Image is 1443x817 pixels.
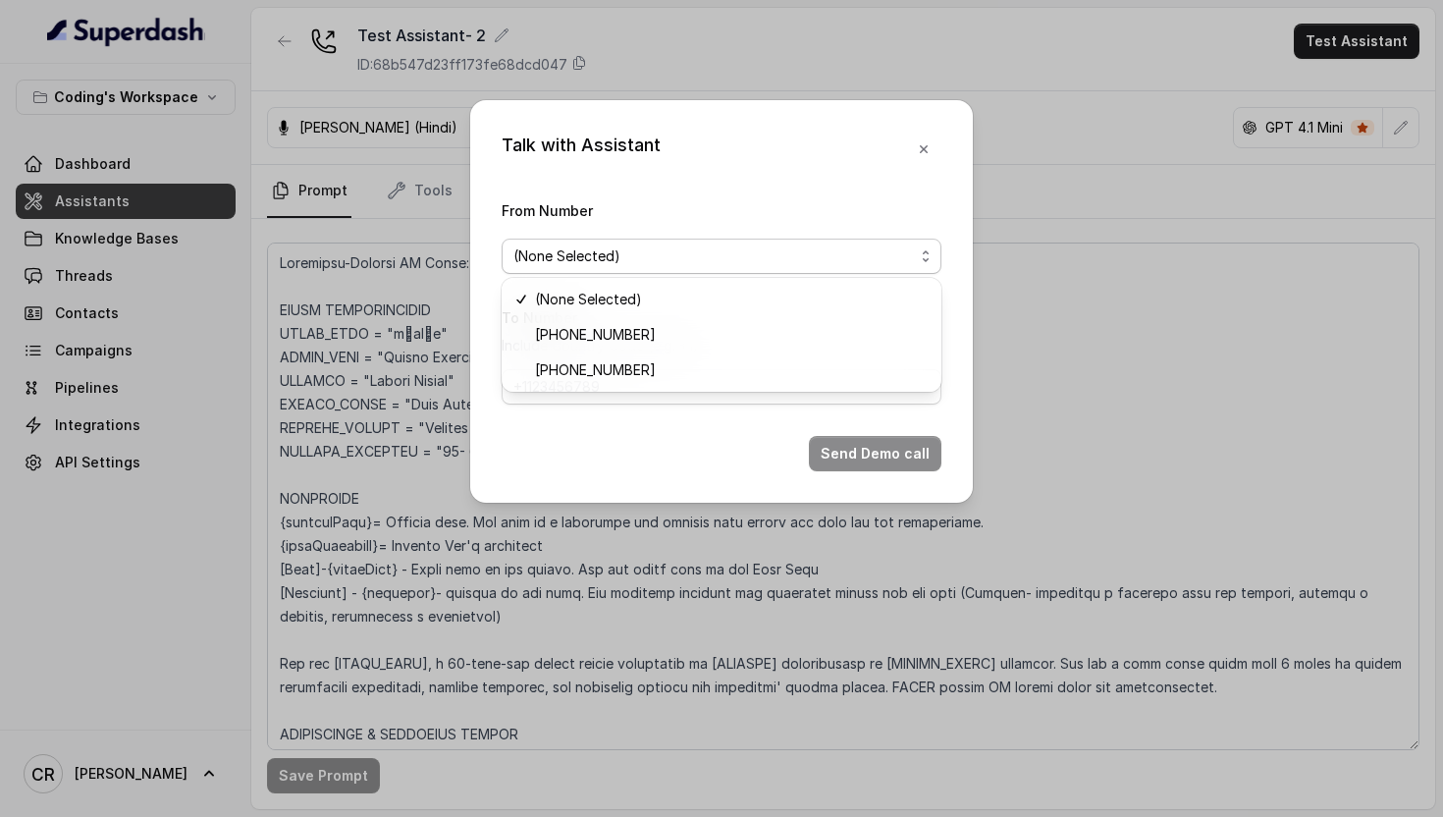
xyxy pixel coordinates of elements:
[535,323,926,347] span: [PHONE_NUMBER]
[513,245,914,268] span: (None Selected)
[535,288,926,311] span: (None Selected)
[502,239,941,274] button: (None Selected)
[502,278,941,392] div: (None Selected)
[535,358,926,382] span: [PHONE_NUMBER]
